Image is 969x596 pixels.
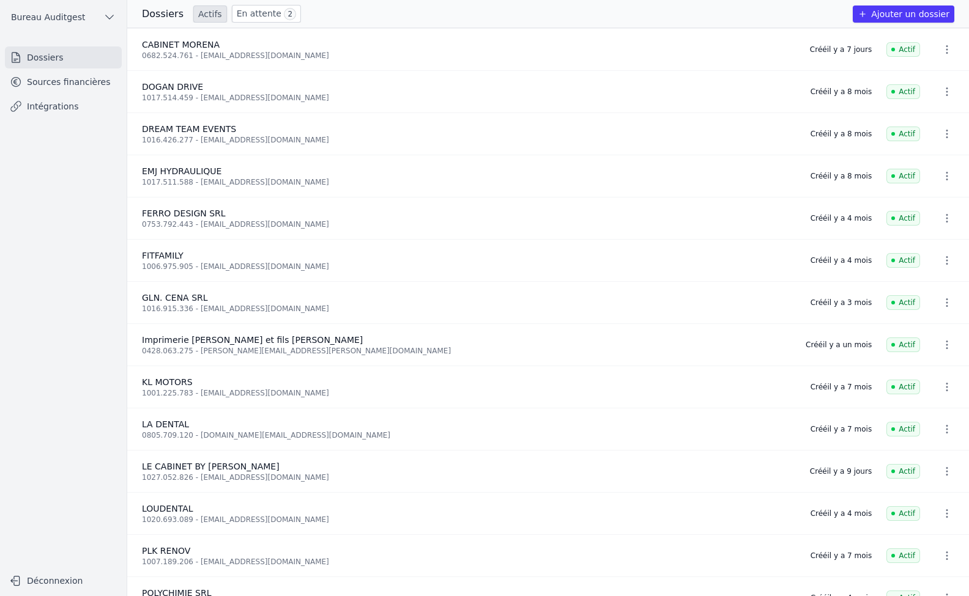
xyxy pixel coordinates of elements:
span: Actif [886,169,920,183]
span: FITFAMILY [142,251,184,260]
span: Bureau Auditgest [11,11,85,23]
div: Créé il y a 8 mois [811,171,872,181]
span: Actif [886,211,920,226]
div: 1001.225.783 - [EMAIL_ADDRESS][DOMAIN_NAME] [142,388,796,398]
a: Sources financières [5,71,122,93]
div: Créé il y a 8 mois [811,87,872,97]
span: 2 [284,8,296,20]
div: Créé il y a 4 mois [811,256,872,265]
div: 0753.792.443 - [EMAIL_ADDRESS][DOMAIN_NAME] [142,219,796,229]
span: Actif [886,253,920,268]
span: Actif [886,464,920,479]
div: 0805.709.120 - [DOMAIN_NAME][EMAIL_ADDRESS][DOMAIN_NAME] [142,430,796,440]
div: 1027.052.826 - [EMAIL_ADDRESS][DOMAIN_NAME] [142,473,795,482]
a: Intégrations [5,95,122,117]
span: PLK RENOV [142,546,190,556]
span: Actif [886,295,920,310]
span: Actif [886,548,920,563]
div: Créé il y a 3 mois [811,298,872,307]
h3: Dossiers [142,7,184,21]
span: DREAM TEAM EVENTS [142,124,236,134]
div: 1016.426.277 - [EMAIL_ADDRESS][DOMAIN_NAME] [142,135,796,145]
button: Déconnexion [5,571,122,590]
div: Créé il y a 4 mois [811,509,872,518]
div: 1017.514.459 - [EMAIL_ADDRESS][DOMAIN_NAME] [142,93,796,103]
span: Imprimerie [PERSON_NAME] et fils [PERSON_NAME] [142,335,363,345]
span: EMJ HYDRAULIQUE [142,166,221,176]
button: Bureau Auditgest [5,7,122,27]
span: Actif [886,337,920,352]
div: Créé il y a un mois [806,340,872,350]
span: Actif [886,380,920,394]
span: Actif [886,127,920,141]
span: CABINET MORENA [142,40,220,50]
span: DOGAN DRIVE [142,82,203,92]
button: Ajouter un dossier [853,6,954,23]
div: 1016.915.336 - [EMAIL_ADDRESS][DOMAIN_NAME] [142,304,796,314]
div: Créé il y a 8 mois [811,129,872,139]
div: Créé il y a 7 jours [810,45,872,54]
span: GLN. CENA SRL [142,293,208,303]
span: KL MOTORS [142,377,193,387]
span: Actif [886,422,920,436]
div: 0682.524.761 - [EMAIL_ADDRESS][DOMAIN_NAME] [142,51,795,61]
div: 1017.511.588 - [EMAIL_ADDRESS][DOMAIN_NAME] [142,177,796,187]
div: Créé il y a 7 mois [811,382,872,392]
span: Actif [886,506,920,521]
div: Créé il y a 9 jours [810,466,872,476]
div: 1020.693.089 - [EMAIL_ADDRESS][DOMAIN_NAME] [142,515,796,524]
div: Créé il y a 7 mois [811,424,872,434]
div: Créé il y a 4 mois [811,213,872,223]
a: Dossiers [5,46,122,68]
div: 1006.975.905 - [EMAIL_ADDRESS][DOMAIN_NAME] [142,262,796,271]
div: Créé il y a 7 mois [811,551,872,561]
span: Actif [886,84,920,99]
span: LA DENTAL [142,419,189,429]
a: En attente 2 [232,5,301,23]
span: FERRO DESIGN SRL [142,208,226,218]
div: 1007.189.206 - [EMAIL_ADDRESS][DOMAIN_NAME] [142,557,796,567]
a: Actifs [193,6,227,23]
span: Actif [886,42,920,57]
span: LOUDENTAL [142,504,193,513]
span: LE CABINET BY [PERSON_NAME] [142,462,280,471]
div: 0428.063.275 - [PERSON_NAME][EMAIL_ADDRESS][PERSON_NAME][DOMAIN_NAME] [142,346,791,356]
